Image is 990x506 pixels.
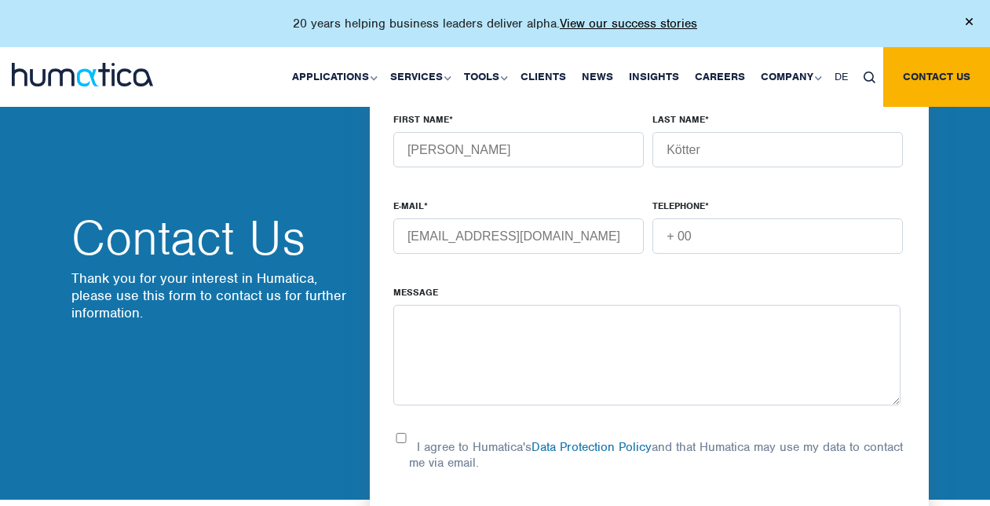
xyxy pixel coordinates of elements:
span: Message [393,286,438,299]
a: Careers [687,47,753,107]
p: Thank you for your interest in Humatica, please use this form to contact us for further information. [71,269,354,321]
input: + 00 [652,218,903,254]
a: View our success stories [560,16,697,31]
a: Applications [284,47,382,107]
a: Services [382,47,456,107]
a: Tools [456,47,513,107]
span: TELEPHONE [652,200,705,212]
p: 20 years helping business leaders deliver alpha. [293,16,697,31]
span: LAST NAME [652,113,705,126]
span: E-MAIL [393,200,424,212]
a: Data Protection Policy [532,439,652,455]
img: search_icon [864,71,875,83]
p: I agree to Humatica's and that Humatica may use my data to contact me via email. [409,439,903,471]
a: News [574,47,621,107]
input: Last name [652,132,903,167]
input: I agree to Humatica'sData Protection Policyand that Humatica may use my data to contact me via em... [393,433,409,443]
a: Clients [513,47,574,107]
img: logo [12,63,153,86]
a: Insights [621,47,687,107]
input: name@company.com [393,218,644,254]
a: Contact us [883,47,990,107]
span: DE [835,70,848,83]
a: Company [753,47,827,107]
input: First name [393,132,644,167]
h2: Contact Us [71,214,354,262]
span: FIRST NAME [393,113,449,126]
a: DE [827,47,856,107]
